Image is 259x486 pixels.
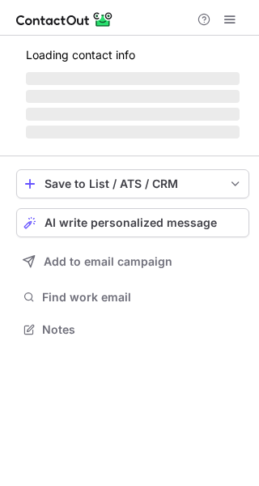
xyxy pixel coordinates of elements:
button: Notes [16,318,249,341]
button: save-profile-one-click [16,169,249,198]
span: Notes [42,322,243,337]
span: ‌ [26,126,240,139]
p: Loading contact info [26,49,240,62]
span: AI write personalized message [45,216,217,229]
div: Save to List / ATS / CRM [45,177,221,190]
span: ‌ [26,72,240,85]
button: Find work email [16,286,249,309]
span: ‌ [26,90,240,103]
button: Add to email campaign [16,247,249,276]
img: ContactOut v5.3.10 [16,10,113,29]
span: Add to email campaign [44,255,172,268]
button: AI write personalized message [16,208,249,237]
span: Find work email [42,290,243,305]
span: ‌ [26,108,240,121]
